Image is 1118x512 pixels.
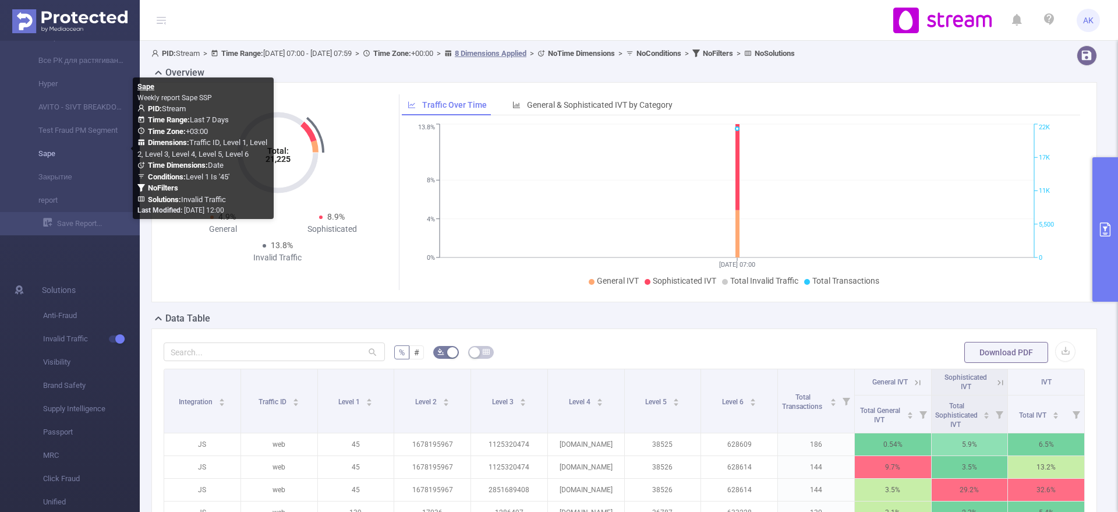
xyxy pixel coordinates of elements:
[221,49,263,58] b: Time Range:
[241,433,317,455] p: web
[1083,9,1094,32] span: AK
[43,421,140,444] span: Passport
[548,456,624,478] p: [DOMAIN_NAME]
[443,397,450,404] div: Sort
[1041,378,1052,386] span: IVT
[137,206,182,214] b: Last Modified:
[548,479,624,501] p: [DOMAIN_NAME]
[164,433,240,455] p: JS
[519,397,526,400] i: icon: caret-up
[408,101,416,109] i: icon: line-chart
[241,456,317,478] p: web
[366,397,373,404] div: Sort
[1019,411,1048,419] span: Total IVT
[991,396,1007,433] i: Filter menu
[179,398,214,406] span: Integration
[722,398,745,406] span: Level 6
[427,176,435,184] tspan: 8%
[259,398,288,406] span: Traffic ID
[681,49,692,58] span: >
[548,49,615,58] b: No Time Dimensions
[1052,410,1059,414] i: icon: caret-up
[137,104,267,204] span: Stream Last 7 Days +03:00
[23,96,126,119] a: AVITO - SIVT BREAKDOWN
[838,369,854,433] i: Filter menu
[278,223,387,235] div: Sophisticated
[148,195,181,204] b: Solutions :
[164,456,240,478] p: JS
[148,183,178,192] b: No Filters
[944,373,987,391] span: Sophisticated IVT
[907,410,914,417] div: Sort
[625,456,701,478] p: 38526
[399,348,405,357] span: %
[755,49,795,58] b: No Solutions
[492,398,515,406] span: Level 3
[137,104,148,112] i: icon: user
[645,398,668,406] span: Level 5
[414,348,419,357] span: #
[218,397,225,404] div: Sort
[241,479,317,501] p: web
[23,189,126,212] a: report
[265,154,290,164] tspan: 21,225
[653,276,716,285] span: Sophisticated IVT
[983,410,990,417] div: Sort
[719,261,755,269] tspan: [DATE] 07:00
[812,276,879,285] span: Total Transactions
[1008,479,1084,501] p: 32.6%
[625,433,701,455] p: 38525
[394,433,470,455] p: 1678195967
[219,397,225,400] i: icon: caret-up
[750,401,756,405] i: icon: caret-down
[352,49,363,58] span: >
[293,397,299,400] i: icon: caret-up
[455,49,526,58] u: 8 Dimensions Applied
[162,49,176,58] b: PID:
[148,115,190,124] b: Time Range:
[164,342,385,361] input: Search...
[907,414,913,418] i: icon: caret-down
[366,397,373,400] i: icon: caret-up
[673,401,680,405] i: icon: caret-down
[527,100,673,110] span: General & Sophisticated IVT by Category
[778,433,854,455] p: 186
[1052,410,1059,417] div: Sort
[569,398,592,406] span: Level 4
[596,397,603,404] div: Sort
[148,172,229,181] span: Level 1 Is '45'
[512,101,521,109] i: icon: bar-chart
[292,397,299,404] div: Sort
[318,433,394,455] p: 45
[1039,154,1050,161] tspan: 17K
[1008,456,1084,478] p: 13.2%
[293,401,299,405] i: icon: caret-down
[43,351,140,374] span: Visibility
[907,410,913,414] i: icon: caret-up
[148,104,162,113] b: PID:
[701,456,777,478] p: 628614
[782,393,824,411] span: Total Transactions
[318,479,394,501] p: 45
[860,407,900,424] span: Total General IVT
[548,433,624,455] p: [DOMAIN_NAME]
[200,49,211,58] span: >
[12,9,128,33] img: Protected Media
[701,433,777,455] p: 628609
[219,401,225,405] i: icon: caret-down
[418,124,435,132] tspan: 13.8%
[148,127,186,136] b: Time Zone:
[23,119,126,142] a: Test Fraud PM Segment
[778,456,854,478] p: 144
[830,397,836,400] i: icon: caret-up
[1068,396,1084,433] i: Filter menu
[165,312,210,326] h2: Data Table
[43,212,140,235] a: Save Report...
[443,397,450,400] i: icon: caret-up
[1039,188,1050,195] tspan: 11K
[23,49,126,72] a: Все РК для растягивания лимитов
[471,456,547,478] p: 1125320474
[526,49,537,58] span: >
[427,254,435,262] tspan: 0%
[733,49,744,58] span: >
